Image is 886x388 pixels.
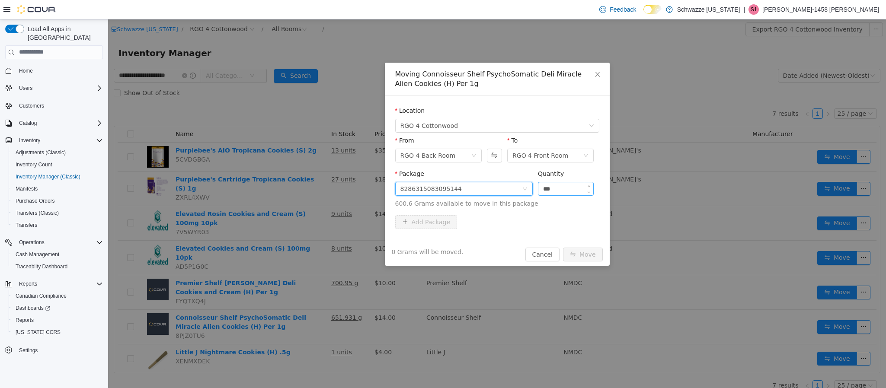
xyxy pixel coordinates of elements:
button: Swap [379,129,394,143]
span: Settings [16,344,103,355]
span: Dashboards [12,303,103,313]
span: Reports [12,315,103,325]
span: Washington CCRS [12,327,103,337]
a: [US_STATE] CCRS [12,327,64,337]
button: [US_STATE] CCRS [9,326,106,338]
span: Catalog [19,120,37,127]
i: icon: down [481,104,486,110]
a: Purchase Orders [12,196,58,206]
label: To [399,118,409,124]
a: Adjustments (Classic) [12,147,69,158]
a: Settings [16,345,41,356]
span: Transfers [12,220,103,230]
span: Users [19,85,32,92]
button: Reports [2,278,106,290]
span: Reports [16,279,103,289]
button: Transfers [9,219,106,231]
span: Manifests [12,184,103,194]
button: Transfers (Classic) [9,207,106,219]
p: | [743,4,745,15]
a: Cash Management [12,249,63,260]
span: Load All Apps in [GEOGRAPHIC_DATA] [24,25,103,42]
span: Transfers (Classic) [12,208,103,218]
span: Cash Management [12,249,103,260]
i: icon: close [486,51,493,58]
span: Operations [19,239,45,246]
button: Canadian Compliance [9,290,106,302]
span: Traceabilty Dashboard [12,261,103,272]
span: Operations [16,237,103,248]
span: Adjustments (Classic) [12,147,103,158]
span: Inventory [19,137,40,144]
button: Inventory Manager (Classic) [9,171,106,183]
span: Adjustments (Classic) [16,149,66,156]
span: Reports [16,317,34,324]
span: Transfers [16,222,37,229]
i: icon: down [475,134,480,140]
a: Traceabilty Dashboard [12,261,71,272]
label: Package [287,151,316,158]
a: Inventory Count [12,159,56,170]
button: Traceabilty Dashboard [9,261,106,273]
span: Inventory Count [12,159,103,170]
span: Purchase Orders [12,196,103,206]
button: Operations [2,236,106,248]
a: Canadian Compliance [12,291,70,301]
img: Cova [17,5,56,14]
button: Catalog [16,118,40,128]
input: Dark Mode [643,5,662,14]
span: Traceabilty Dashboard [16,263,67,270]
button: Adjustments (Classic) [9,146,106,159]
button: Home [2,64,106,77]
nav: Complex example [5,61,103,379]
button: Customers [2,99,106,112]
span: Dashboards [16,305,50,312]
div: Moving Connoisseur Shelf PsychoSomatic Deli Miracle Alien Cookies (H) Per 1g [287,50,491,69]
button: Users [2,82,106,94]
div: 8286315083095144 [292,163,354,176]
button: Inventory Count [9,159,106,171]
span: Canadian Compliance [16,293,67,299]
button: Reports [16,279,41,289]
button: Cancel [417,228,451,242]
a: Transfers [12,220,41,230]
button: Users [16,83,36,93]
span: Customers [19,102,44,109]
i: icon: up [480,165,483,168]
span: Customers [16,100,103,111]
a: Home [16,66,36,76]
button: Settings [2,343,106,356]
span: Reports [19,280,37,287]
a: Customers [16,101,48,111]
span: Home [16,65,103,76]
span: [US_STATE] CCRS [16,329,61,336]
label: Location [287,88,317,95]
div: Samantha-1458 Matthews [748,4,759,15]
a: Feedback [596,1,640,18]
p: Schwazze [US_STATE] [677,4,740,15]
button: Operations [16,237,48,248]
span: 600.6 Grams available to move in this package [287,180,491,189]
div: RGO 4 Back Room [292,130,348,143]
span: Transfers (Classic) [16,210,59,216]
i: icon: down [414,167,419,173]
span: Inventory Count [16,161,52,168]
button: Catalog [2,117,106,129]
span: Increase Value [476,163,485,169]
i: icon: down [480,172,483,175]
span: Feedback [610,5,636,14]
a: Transfers (Classic) [12,208,62,218]
span: Catalog [16,118,103,128]
span: RGO 4 Cottonwood [292,100,350,113]
button: icon: plusAdd Package [287,196,349,210]
i: icon: down [363,134,368,140]
button: Inventory [16,135,44,146]
label: From [287,118,306,124]
button: icon: swapMove [455,228,495,242]
span: Purchase Orders [16,197,55,204]
a: Dashboards [12,303,54,313]
p: [PERSON_NAME]-1458 [PERSON_NAME] [762,4,879,15]
span: Canadian Compliance [12,291,103,301]
span: 0 Grams will be moved. [284,228,355,237]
